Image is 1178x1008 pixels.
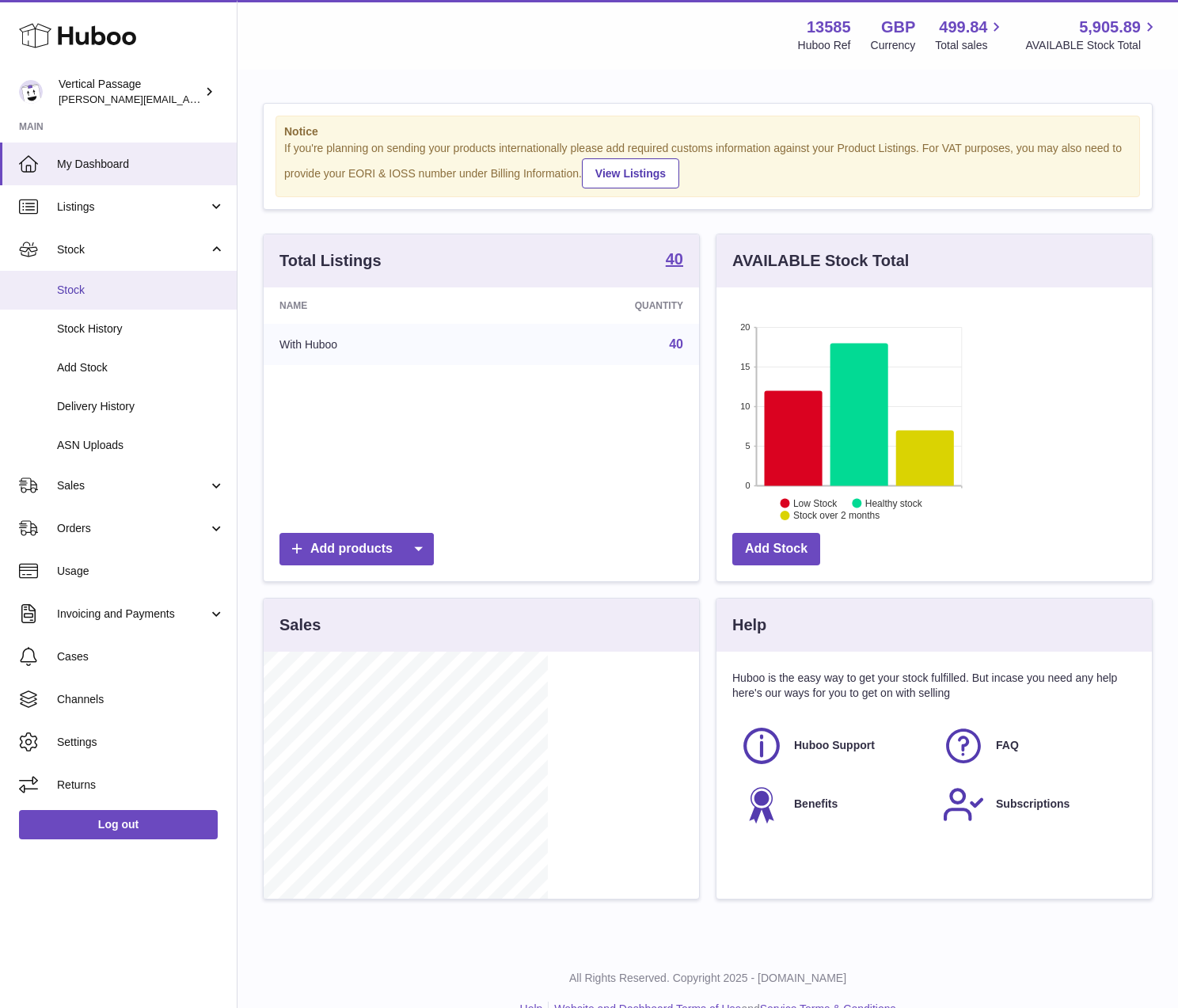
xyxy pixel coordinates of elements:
[996,738,1019,753] span: FAQ
[740,401,750,411] text: 10
[57,521,208,536] span: Orders
[57,649,225,664] span: Cases
[279,614,321,636] h3: Sales
[57,157,225,172] span: My Dashboard
[264,324,493,365] td: With Huboo
[939,17,987,38] span: 499.84
[807,17,851,38] strong: 13585
[57,399,225,414] span: Delivery History
[793,497,838,508] text: Low Stock
[279,250,382,272] h3: Total Listings
[582,158,679,188] a: View Listings
[666,251,683,270] a: 40
[935,17,1005,53] a: 499.84 Total sales
[57,283,225,298] span: Stock
[745,481,750,490] text: 0
[881,17,915,38] strong: GBP
[284,124,1131,139] strong: Notice
[57,360,225,375] span: Add Stock
[57,478,208,493] span: Sales
[793,510,880,521] text: Stock over 2 months
[740,322,750,332] text: 20
[732,250,909,272] h3: AVAILABLE Stock Total
[745,441,750,451] text: 5
[57,200,208,215] span: Listings
[57,735,225,750] span: Settings
[669,337,683,351] a: 40
[57,321,225,337] span: Stock History
[57,242,208,257] span: Stock
[1025,38,1159,53] span: AVAILABLE Stock Total
[732,614,766,636] h3: Help
[57,607,208,622] span: Invoicing and Payments
[279,533,434,565] a: Add products
[250,971,1165,986] p: All Rights Reserved. Copyright 2025 - [DOMAIN_NAME]
[865,497,923,508] text: Healthy stock
[996,797,1070,812] span: Subscriptions
[935,38,1005,53] span: Total sales
[798,38,851,53] div: Huboo Ref
[19,80,43,104] img: ryan@verticalpassage.com
[493,287,699,324] th: Quantity
[57,778,225,793] span: Returns
[740,725,926,767] a: Huboo Support
[1025,17,1159,53] a: 5,905.89 AVAILABLE Stock Total
[284,141,1131,188] div: If you're planning on sending your products internationally please add required customs informati...
[740,783,926,826] a: Benefits
[264,287,493,324] th: Name
[732,671,1136,701] p: Huboo is the easy way to get your stock fulfilled. But incase you need any help here's our ways f...
[1079,17,1141,38] span: 5,905.89
[740,362,750,371] text: 15
[794,797,838,812] span: Benefits
[732,533,820,565] a: Add Stock
[19,810,218,839] a: Log out
[59,77,201,107] div: Vertical Passage
[57,692,225,707] span: Channels
[942,783,1128,826] a: Subscriptions
[59,93,317,105] span: [PERSON_NAME][EMAIL_ADDRESS][DOMAIN_NAME]
[794,738,875,753] span: Huboo Support
[666,251,683,267] strong: 40
[942,725,1128,767] a: FAQ
[871,38,916,53] div: Currency
[57,564,225,579] span: Usage
[57,438,225,453] span: ASN Uploads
